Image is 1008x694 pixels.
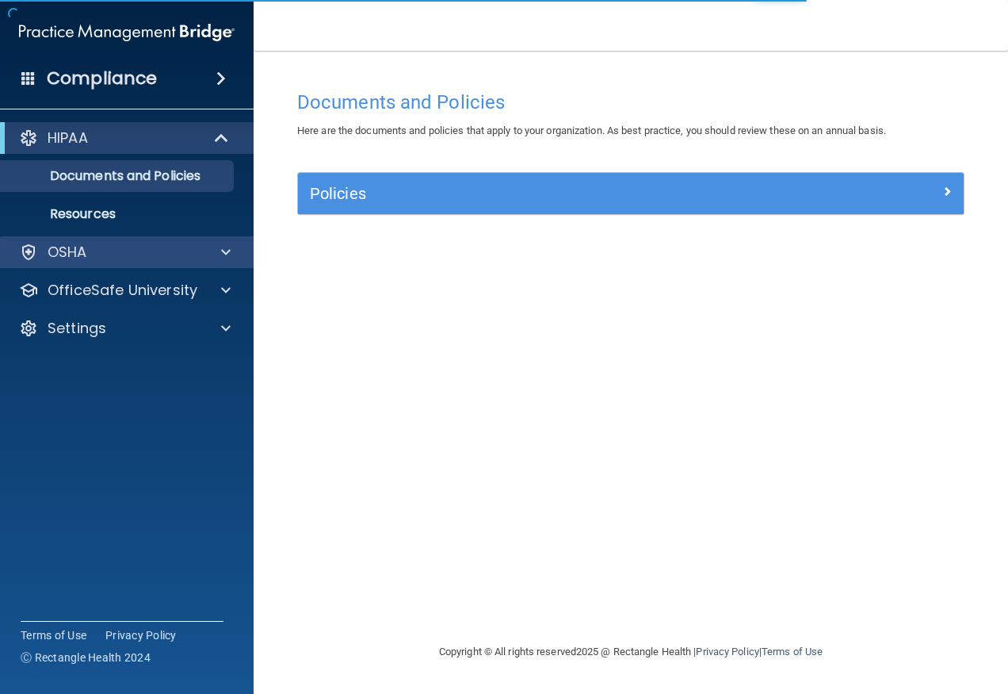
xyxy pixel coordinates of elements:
[762,646,823,658] a: Terms of Use
[21,627,86,643] a: Terms of Use
[19,319,231,338] a: Settings
[297,92,964,113] h4: Documents and Policies
[48,319,106,338] p: Settings
[19,128,230,148] a: HIPAA
[105,627,177,643] a: Privacy Policy
[19,243,231,262] a: OSHA
[310,181,952,206] a: Policies
[48,128,88,148] p: HIPAA
[48,281,197,300] p: OfficeSafe University
[19,281,231,300] a: OfficeSafe University
[310,185,785,202] h5: Policies
[10,206,227,222] p: Resources
[10,168,227,184] p: Documents and Policies
[47,67,157,90] h4: Compliance
[342,627,920,677] div: Copyright © All rights reserved 2025 @ Rectangle Health | |
[21,650,151,665] span: Ⓒ Rectangle Health 2024
[19,17,235,48] img: PMB logo
[48,243,87,262] p: OSHA
[297,125,886,136] span: Here are the documents and policies that apply to your organization. As best practice, you should...
[696,646,758,658] a: Privacy Policy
